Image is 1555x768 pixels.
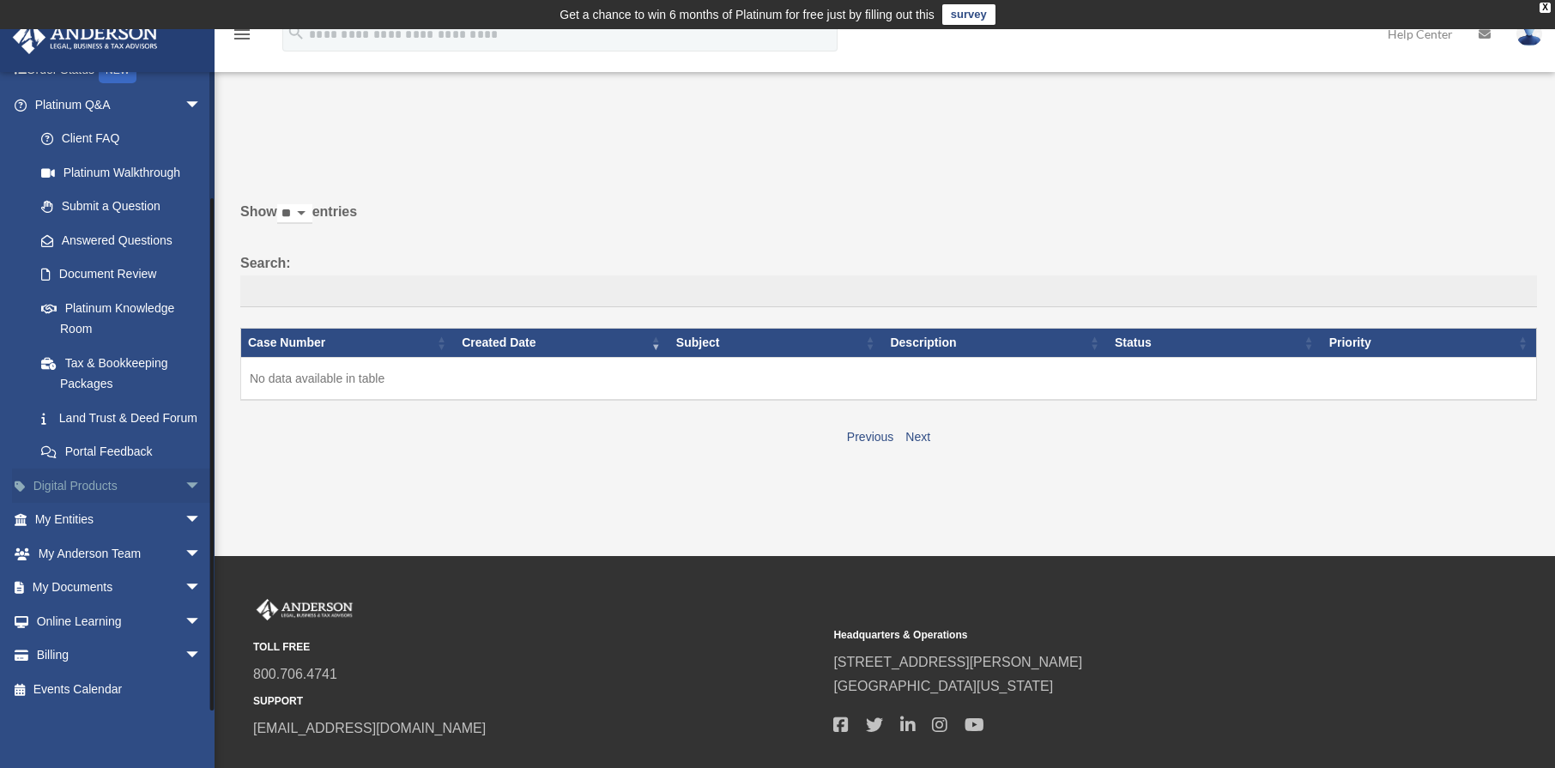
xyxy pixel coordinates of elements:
span: arrow_drop_down [185,571,219,606]
img: Anderson Advisors Platinum Portal [8,21,163,54]
th: Case Number: activate to sort column ascending [241,329,456,358]
a: Answered Questions [24,223,210,257]
a: survey [942,4,995,25]
span: arrow_drop_down [185,536,219,571]
a: Tax & Bookkeeping Packages [24,346,219,401]
th: Created Date: activate to sort column ascending [455,329,669,358]
th: Description: activate to sort column ascending [883,329,1108,358]
a: Events Calendar [12,672,227,706]
a: Submit a Question [24,190,219,224]
a: [EMAIL_ADDRESS][DOMAIN_NAME] [253,721,486,735]
a: My Documentsarrow_drop_down [12,571,227,605]
a: Platinum Walkthrough [24,155,219,190]
td: No data available in table [241,358,1537,401]
a: My Anderson Teamarrow_drop_down [12,536,227,571]
small: Headquarters & Operations [833,626,1401,644]
span: arrow_drop_down [185,604,219,639]
a: [GEOGRAPHIC_DATA][US_STATE] [833,679,1053,693]
a: Billingarrow_drop_down [12,638,227,673]
i: search [287,23,306,42]
a: Digital Productsarrow_drop_down [12,469,227,503]
a: Portal Feedback [24,435,219,469]
a: Land Trust & Deed Forum [24,401,219,435]
th: Priority: activate to sort column ascending [1322,329,1537,358]
a: [STREET_ADDRESS][PERSON_NAME] [833,655,1082,669]
span: arrow_drop_down [185,638,219,674]
a: Platinum Q&Aarrow_drop_down [12,88,219,122]
div: Get a chance to win 6 months of Platinum for free just by filling out this [560,4,935,25]
label: Show entries [240,200,1537,241]
a: Platinum Knowledge Room [24,291,219,346]
a: Online Learningarrow_drop_down [12,604,227,638]
img: User Pic [1516,21,1542,46]
th: Subject: activate to sort column ascending [669,329,884,358]
img: Anderson Advisors Platinum Portal [253,599,356,621]
th: Status: activate to sort column ascending [1108,329,1322,358]
small: SUPPORT [253,692,821,711]
i: menu [232,24,252,45]
span: arrow_drop_down [185,469,219,504]
a: My Entitiesarrow_drop_down [12,503,227,537]
span: arrow_drop_down [185,88,219,123]
a: Client FAQ [24,122,219,156]
a: 800.706.4741 [253,667,337,681]
small: TOLL FREE [253,638,821,656]
a: menu [232,30,252,45]
a: Document Review [24,257,219,292]
input: Search: [240,275,1537,308]
label: Search: [240,251,1537,308]
span: arrow_drop_down [185,503,219,538]
div: close [1540,3,1551,13]
select: Showentries [277,204,312,224]
a: Next [905,430,930,444]
a: Previous [847,430,893,444]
